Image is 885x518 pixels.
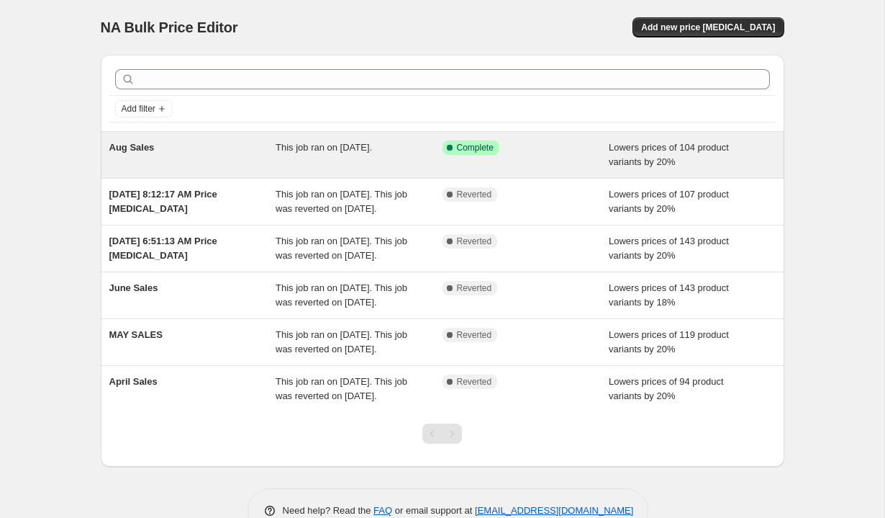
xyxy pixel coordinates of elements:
[283,505,374,516] span: Need help? Read the
[122,103,155,115] span: Add filter
[609,376,724,401] span: Lowers prices of 94 product variants by 20%
[392,505,475,516] span: or email support at
[109,376,158,387] span: April Sales
[422,424,462,444] nav: Pagination
[109,189,217,214] span: [DATE] 8:12:17 AM Price [MEDICAL_DATA]
[373,505,392,516] a: FAQ
[609,189,729,214] span: Lowers prices of 107 product variants by 20%
[109,142,155,153] span: Aug Sales
[276,329,407,354] span: This job ran on [DATE]. This job was reverted on [DATE].
[609,142,729,167] span: Lowers prices of 104 product variants by 20%
[457,236,492,247] span: Reverted
[109,236,217,261] span: [DATE] 6:51:13 AM Price [MEDICAL_DATA]
[457,329,492,341] span: Reverted
[609,329,729,354] span: Lowers prices of 119 product variants by 20%
[457,189,492,200] span: Reverted
[109,282,158,293] span: June Sales
[475,505,633,516] a: [EMAIL_ADDRESS][DOMAIN_NAME]
[276,376,407,401] span: This job ran on [DATE]. This job was reverted on [DATE].
[101,19,238,35] span: NA Bulk Price Editor
[632,17,784,37] button: Add new price [MEDICAL_DATA]
[609,282,729,308] span: Lowers prices of 143 product variants by 18%
[276,142,372,153] span: This job ran on [DATE].
[641,22,775,33] span: Add new price [MEDICAL_DATA]
[276,189,407,214] span: This job ran on [DATE]. This job was reverted on [DATE].
[115,100,173,117] button: Add filter
[276,282,407,308] span: This job ran on [DATE]. This job was reverted on [DATE].
[609,236,729,261] span: Lowers prices of 143 product variants by 20%
[276,236,407,261] span: This job ran on [DATE]. This job was reverted on [DATE].
[457,282,492,294] span: Reverted
[457,142,494,153] span: Complete
[109,329,163,340] span: MAY SALES
[457,376,492,388] span: Reverted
